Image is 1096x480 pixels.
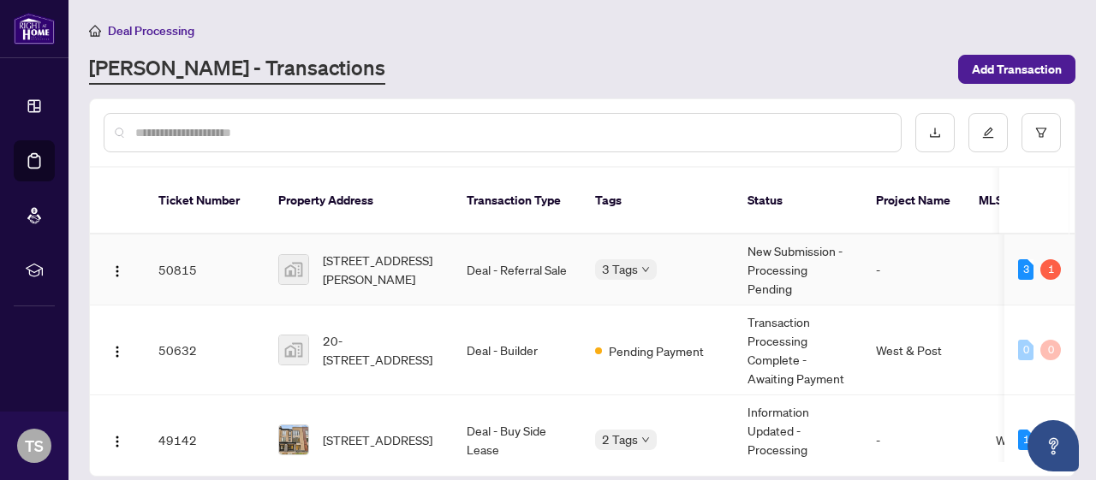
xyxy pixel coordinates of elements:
span: Add Transaction [972,56,1062,83]
img: logo [14,13,55,44]
span: 20-[STREET_ADDRESS] [323,331,439,369]
span: Deal Processing [108,23,194,39]
span: W12252257 [996,432,1069,447]
button: Add Transaction [958,55,1075,84]
th: Ticket Number [145,168,265,234]
button: download [915,113,955,152]
img: Logo [110,435,124,448]
span: [STREET_ADDRESS] [323,430,432,449]
span: edit [982,127,994,139]
span: filter [1035,127,1047,139]
div: 0 [1040,340,1061,360]
button: Logo [104,256,131,283]
td: 50632 [145,305,265,395]
td: West & Post [862,305,982,395]
img: thumbnail-img [279,335,308,364]
div: 3 [1018,259,1033,280]
td: New Submission - Processing Pending [734,234,862,305]
th: MLS # [965,168,1068,234]
th: Project Name [862,168,965,234]
td: Transaction Processing Complete - Awaiting Payment [734,305,862,395]
button: filter [1022,113,1061,152]
img: thumbnail-img [279,425,308,454]
div: 1 [1018,430,1033,450]
span: home [89,25,101,37]
span: down [641,265,650,274]
th: Status [734,168,862,234]
img: thumbnail-img [279,255,308,284]
a: [PERSON_NAME] - Transactions [89,54,385,85]
div: 1 [1040,259,1061,280]
td: 50815 [145,234,265,305]
span: 2 Tags [602,430,638,449]
th: Tags [581,168,734,234]
span: TS [25,434,44,458]
span: [STREET_ADDRESS][PERSON_NAME] [323,251,439,288]
th: Property Address [265,168,453,234]
img: Logo [110,264,124,278]
span: download [929,127,941,139]
button: Logo [104,336,131,364]
div: 0 [1018,340,1033,360]
img: Logo [110,345,124,359]
button: Logo [104,426,131,453]
td: Deal - Builder [453,305,581,395]
span: Pending Payment [609,341,704,360]
span: down [641,436,650,444]
button: edit [968,113,1008,152]
span: 3 Tags [602,259,638,279]
td: Deal - Referral Sale [453,234,581,305]
button: Open asap [1027,420,1079,471]
td: - [862,234,982,305]
th: Transaction Type [453,168,581,234]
